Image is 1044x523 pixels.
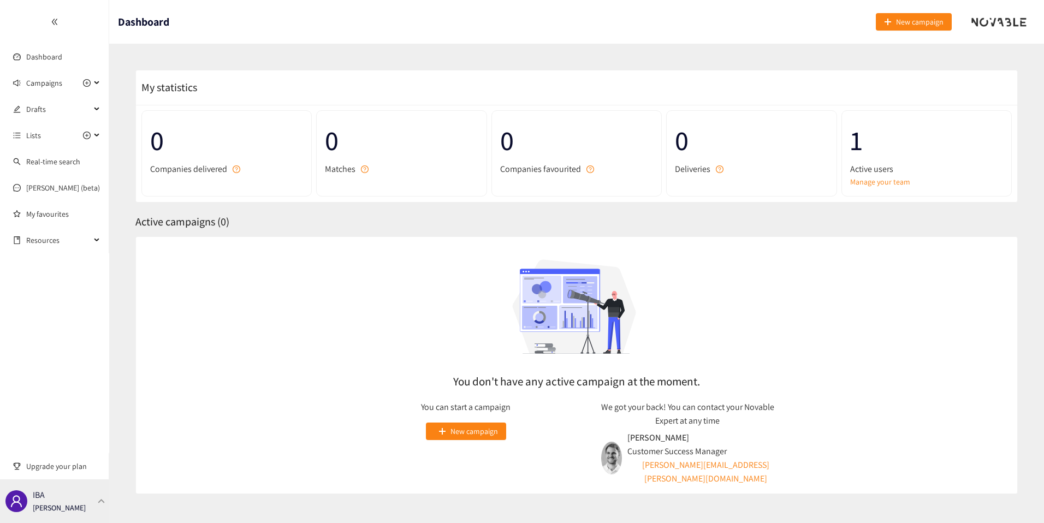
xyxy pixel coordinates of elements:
[135,215,229,229] span: Active campaigns ( 0 )
[369,400,563,414] p: You can start a campaign
[453,372,700,390] h2: You don't have any active campaign at the moment.
[500,119,653,162] span: 0
[861,405,1044,523] iframe: Chat Widget
[13,462,21,470] span: trophy
[675,162,710,176] span: Deliveries
[150,162,227,176] span: Companies delivered
[13,132,21,139] span: unordered-list
[26,98,91,120] span: Drafts
[26,157,80,167] a: Real-time search
[83,132,91,139] span: plus-circle
[136,80,197,94] span: My statistics
[716,165,723,173] span: question-circle
[896,16,944,28] span: New campaign
[33,502,86,514] p: [PERSON_NAME]
[13,79,21,87] span: sound
[642,459,769,484] a: [PERSON_NAME][EMAIL_ADDRESS][PERSON_NAME][DOMAIN_NAME]
[850,162,893,176] span: Active users
[26,72,62,94] span: Campaigns
[26,455,100,477] span: Upgrade your plan
[586,165,594,173] span: question-circle
[361,165,369,173] span: question-circle
[13,236,21,244] span: book
[601,442,622,474] img: Tibault.d2f811b2e0c7dc364443.jpg
[590,400,785,427] p: We got your back! You can contact your Novable Expert at any time
[426,423,506,440] button: plusNew campaign
[325,119,478,162] span: 0
[500,162,581,176] span: Companies favourited
[884,18,892,27] span: plus
[51,18,58,26] span: double-left
[861,405,1044,523] div: Widget de chat
[450,425,498,437] span: New campaign
[233,165,240,173] span: question-circle
[876,13,952,31] button: plusNew campaign
[13,105,21,113] span: edit
[325,162,355,176] span: Matches
[83,79,91,87] span: plus-circle
[627,431,689,444] p: [PERSON_NAME]
[10,495,23,508] span: user
[26,183,100,193] a: [PERSON_NAME] (beta)
[26,124,41,146] span: Lists
[627,444,727,458] p: Customer Success Manager
[150,119,303,162] span: 0
[675,119,828,162] span: 0
[850,119,1003,162] span: 1
[850,176,1003,188] a: Manage your team
[26,52,62,62] a: Dashboard
[33,488,45,502] p: IBA
[438,427,446,436] span: plus
[26,229,91,251] span: Resources
[26,203,100,225] a: My favourites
